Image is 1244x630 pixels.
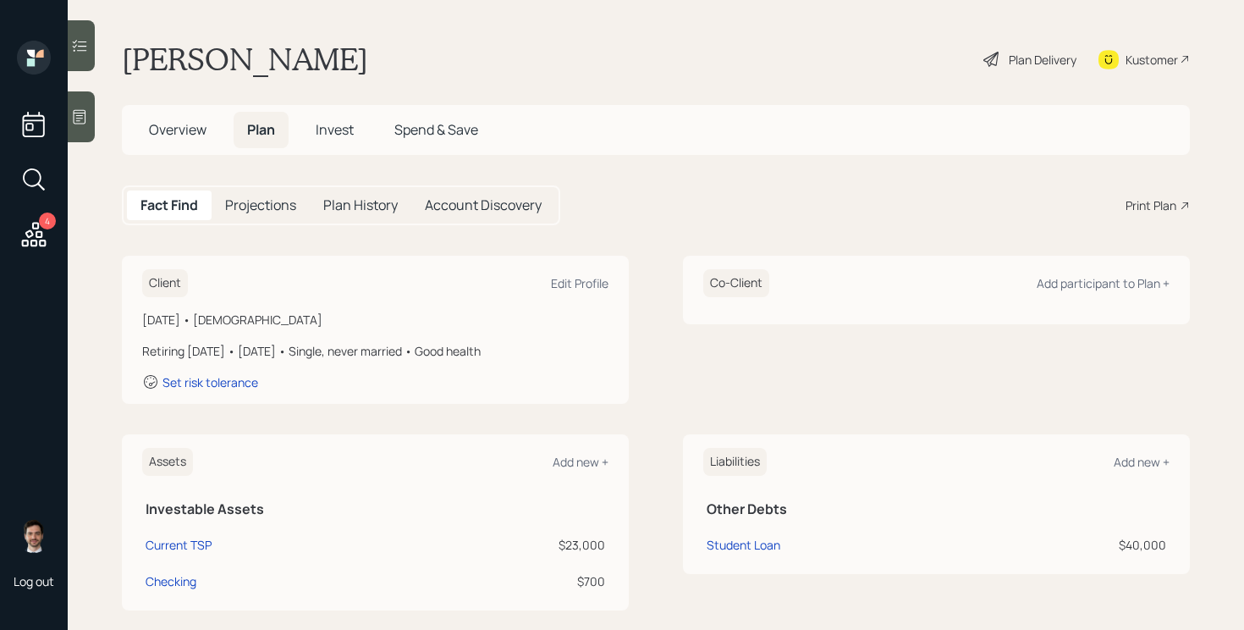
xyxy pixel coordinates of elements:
h5: Account Discovery [425,197,542,213]
h5: Plan History [323,197,398,213]
h5: Other Debts [707,501,1166,517]
div: [DATE] • [DEMOGRAPHIC_DATA] [142,311,608,329]
h1: [PERSON_NAME] [122,41,368,78]
div: Kustomer [1126,51,1178,69]
h5: Projections [225,197,296,213]
div: Add new + [1114,454,1170,470]
h6: Assets [142,448,193,476]
div: Add participant to Plan + [1037,275,1170,291]
div: Plan Delivery [1009,51,1076,69]
h6: Client [142,269,188,297]
div: 4 [39,213,56,229]
div: Edit Profile [551,275,608,291]
h6: Liabilities [703,448,767,476]
div: $40,000 [985,536,1166,554]
span: Invest [316,120,354,139]
span: Overview [149,120,206,139]
span: Spend & Save [394,120,478,139]
h6: Co-Client [703,269,769,297]
div: Add new + [553,454,608,470]
div: $700 [415,572,605,590]
div: Current TSP [146,536,212,554]
div: Set risk tolerance [162,374,258,390]
div: Log out [14,573,54,589]
div: Checking [146,572,196,590]
h5: Fact Find [140,197,198,213]
h5: Investable Assets [146,501,605,517]
img: jonah-coleman-headshot.png [17,519,51,553]
span: Plan [247,120,275,139]
div: Student Loan [707,536,780,554]
div: Print Plan [1126,196,1176,214]
div: $23,000 [415,536,605,554]
div: Retiring [DATE] • [DATE] • Single, never married • Good health [142,342,608,360]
